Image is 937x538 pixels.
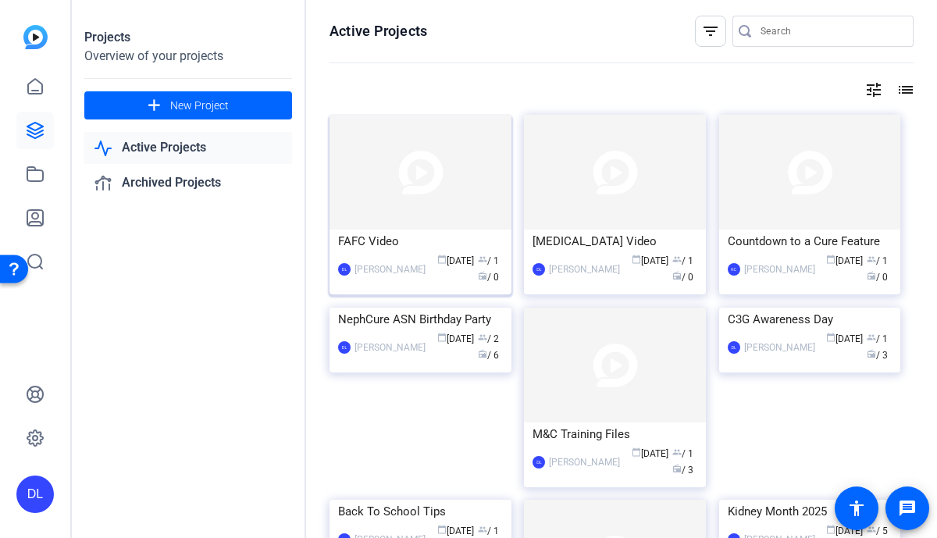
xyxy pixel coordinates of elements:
[867,255,888,266] span: / 1
[549,454,620,470] div: [PERSON_NAME]
[632,447,641,457] span: calendar_today
[826,255,863,266] span: [DATE]
[898,499,917,518] mat-icon: message
[761,22,901,41] input: Search
[84,91,292,119] button: New Project
[338,341,351,354] div: DL
[549,262,620,277] div: [PERSON_NAME]
[437,255,474,266] span: [DATE]
[867,255,876,264] span: group
[437,333,474,344] span: [DATE]
[867,349,876,358] span: radio
[478,255,499,266] span: / 1
[437,333,447,342] span: calendar_today
[533,263,545,276] div: DL
[354,262,426,277] div: [PERSON_NAME]
[478,255,487,264] span: group
[144,96,164,116] mat-icon: add
[867,272,888,283] span: / 0
[672,465,693,476] span: / 3
[338,308,503,331] div: NephCure ASN Birthday Party
[672,448,693,459] span: / 1
[867,271,876,280] span: radio
[533,230,697,253] div: [MEDICAL_DATA] Video
[672,447,682,457] span: group
[533,456,545,469] div: DL
[867,526,888,536] span: / 5
[867,333,888,344] span: / 1
[478,525,487,534] span: group
[354,340,426,355] div: [PERSON_NAME]
[632,255,668,266] span: [DATE]
[84,167,292,199] a: Archived Projects
[728,341,740,354] div: DL
[826,525,835,534] span: calendar_today
[170,98,229,114] span: New Project
[437,525,447,534] span: calendar_today
[478,271,487,280] span: radio
[672,271,682,280] span: radio
[632,255,641,264] span: calendar_today
[672,255,682,264] span: group
[478,272,499,283] span: / 0
[701,22,720,41] mat-icon: filter_list
[744,262,815,277] div: [PERSON_NAME]
[867,333,876,342] span: group
[84,132,292,164] a: Active Projects
[728,230,892,253] div: Countdown to a Cure Feature
[84,28,292,47] div: Projects
[864,80,883,99] mat-icon: tune
[478,349,487,358] span: radio
[330,22,427,41] h1: Active Projects
[23,25,48,49] img: blue-gradient.svg
[533,422,697,446] div: M&C Training Files
[867,350,888,361] span: / 3
[437,255,447,264] span: calendar_today
[895,80,914,99] mat-icon: list
[478,526,499,536] span: / 1
[826,333,863,344] span: [DATE]
[728,308,892,331] div: C3G Awareness Day
[672,255,693,266] span: / 1
[632,448,668,459] span: [DATE]
[826,526,863,536] span: [DATE]
[728,500,892,523] div: Kidney Month 2025
[16,476,54,513] div: DL
[672,464,682,473] span: radio
[478,333,499,344] span: / 2
[338,230,503,253] div: FAFC Video
[847,499,866,518] mat-icon: accessibility
[672,272,693,283] span: / 0
[826,333,835,342] span: calendar_today
[826,255,835,264] span: calendar_today
[437,526,474,536] span: [DATE]
[84,47,292,66] div: Overview of your projects
[744,340,815,355] div: [PERSON_NAME]
[338,500,503,523] div: Back To School Tips
[728,263,740,276] div: KC
[478,333,487,342] span: group
[338,263,351,276] div: DL
[478,350,499,361] span: / 6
